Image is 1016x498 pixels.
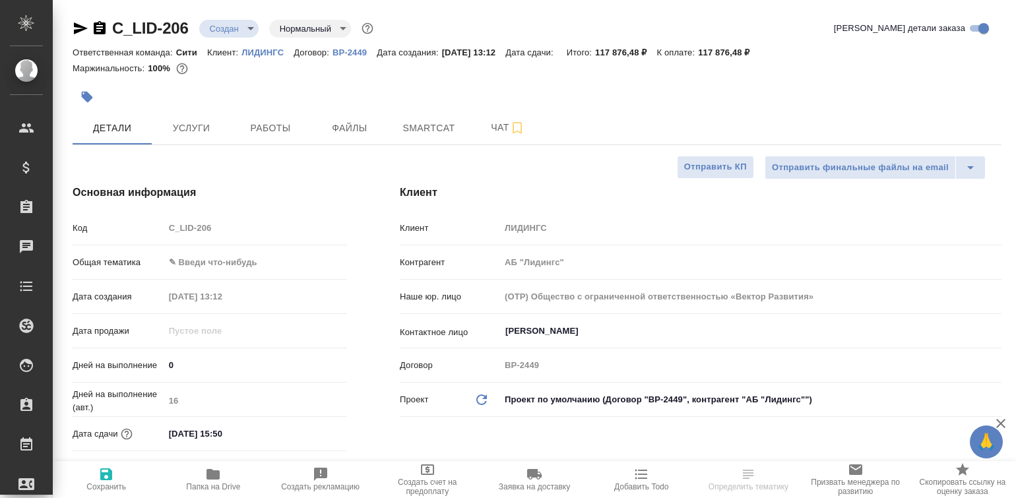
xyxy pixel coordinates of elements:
button: Призвать менеджера по развитию [802,461,909,498]
a: ВР-2449 [333,46,377,57]
p: Дней на выполнение (авт.) [73,388,164,414]
button: 🙏 [970,425,1003,458]
span: Призвать менеджера по развитию [810,478,901,496]
button: Доп статусы указывают на важность/срочность заказа [359,20,376,37]
div: ✎ Введи что-нибудь [164,251,347,274]
button: Сохранить [53,461,160,498]
button: Скопировать ссылку [92,20,108,36]
button: Создан [206,23,243,34]
input: Пустое поле [500,287,1001,306]
p: Дата создания: [377,47,441,57]
h4: Клиент [400,185,1001,201]
p: 117 876,48 ₽ [698,47,759,57]
button: Добавить Todo [588,461,695,498]
input: Пустое поле [500,253,1001,272]
button: Отправить финальные файлы на email [765,156,956,179]
div: Создан [199,20,259,38]
p: Сити [176,47,207,57]
p: [DATE] 13:12 [442,47,506,57]
p: Договор: [294,47,333,57]
div: Создан [269,20,351,38]
p: ЛИДИНГС [241,47,294,57]
p: Код [73,222,164,235]
button: Отправить КП [677,156,754,179]
p: Ответственная команда: [73,47,176,57]
span: Создать счет на предоплату [382,478,473,496]
span: 🙏 [975,428,998,456]
span: Папка на Drive [186,482,240,491]
span: [PERSON_NAME] детали заказа [834,22,965,35]
input: Пустое поле [164,287,280,306]
p: Дата создания [73,290,164,303]
span: Добавить Todo [614,482,668,491]
p: Дата продажи [73,325,164,338]
p: 100% [148,63,174,73]
p: Маржинальность: [73,63,148,73]
input: Пустое поле [164,391,347,410]
div: split button [765,156,986,179]
input: ✎ Введи что-нибудь [164,424,280,443]
button: Создать рекламацию [267,461,373,498]
p: Дата сдачи [73,427,118,441]
button: 0.00 RUB; [174,60,191,77]
p: Наше юр. лицо [400,290,500,303]
button: Добавить тэг [73,82,102,111]
p: 117 876,48 ₽ [595,47,656,57]
span: Создать рекламацию [281,482,360,491]
button: Open [994,330,997,332]
button: Создать счет на предоплату [374,461,481,498]
p: Дней на выполнение [73,359,164,372]
button: Если добавить услуги и заполнить их объемом, то дата рассчитается автоматически [118,425,135,443]
input: Пустое поле [500,218,1001,237]
svg: Подписаться [509,120,525,136]
span: Услуги [160,120,223,137]
input: ✎ Введи что-нибудь [164,356,347,375]
p: Договор [400,359,500,372]
span: Отправить финальные файлы на email [772,160,949,175]
p: К оплате: [656,47,698,57]
span: Отправить КП [684,160,747,175]
p: Проект [400,393,429,406]
input: Пустое поле [164,218,347,237]
input: Пустое поле [164,321,280,340]
button: Скопировать ссылку на оценку заказа [909,461,1016,498]
a: ЛИДИНГС [241,46,294,57]
span: Определить тематику [709,482,788,491]
a: C_LID-206 [112,19,189,37]
span: Чат [476,119,540,136]
p: Клиент: [207,47,241,57]
span: Заявка на доставку [499,482,570,491]
span: Сохранить [86,482,126,491]
p: Итого: [567,47,595,57]
span: Работы [239,120,302,137]
span: Файлы [318,120,381,137]
p: Клиент [400,222,500,235]
div: ✎ Введи что-нибудь [169,256,331,269]
button: Определить тематику [695,461,802,498]
button: Нормальный [276,23,335,34]
p: Контрагент [400,256,500,269]
button: Заявка на доставку [481,461,588,498]
p: Общая тематика [73,256,164,269]
span: Детали [80,120,144,137]
p: Дата сдачи: [505,47,556,57]
button: Скопировать ссылку для ЯМессенджера [73,20,88,36]
h4: Основная информация [73,185,347,201]
span: Скопировать ссылку на оценку заказа [917,478,1008,496]
button: Выбери, если сб и вс нужно считать рабочими днями для выполнения заказа. [188,460,205,477]
p: ВР-2449 [333,47,377,57]
span: Smartcat [397,120,460,137]
button: Папка на Drive [160,461,267,498]
div: Проект по умолчанию (Договор "ВР-2449", контрагент "АБ "Лидингс"") [500,389,1001,411]
p: Контактное лицо [400,326,500,339]
input: Пустое поле [500,356,1001,375]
